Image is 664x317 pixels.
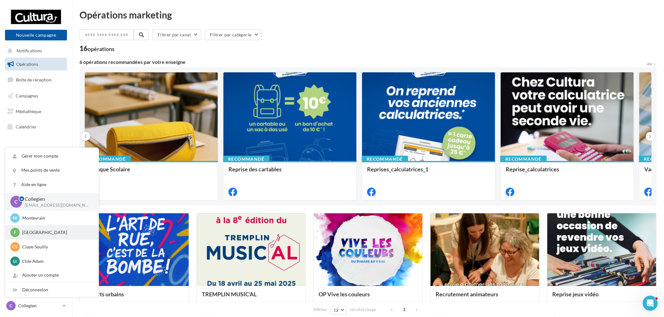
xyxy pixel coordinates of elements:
p: Montevrain [22,215,91,221]
span: C [10,303,13,309]
a: Opérations [4,58,68,71]
span: 12 [334,308,339,313]
button: Filtrer par canal [152,29,201,40]
div: 6 opérations recommandées par votre enseigne [79,60,646,65]
span: Notifications [17,48,42,54]
span: Boîte de réception [16,77,52,82]
span: résultats/page [350,307,376,313]
a: Mes points de vente [5,163,99,177]
button: Filtrer par catégorie [205,29,262,40]
span: Campagnes [16,93,38,98]
button: 12 [331,306,347,314]
div: Reprise jeux vidéo [552,291,651,304]
p: Claye-Souilly [22,244,91,250]
div: Opérations marketing [79,10,656,19]
div: Reprise des cartables [228,166,351,179]
span: Médiathèque [16,108,41,114]
p: L'Isle Adam [22,258,91,264]
div: Recrutement animateurs [436,291,534,304]
button: Nouvelle campagne [5,30,67,40]
iframe: Intercom live chat [643,296,658,311]
a: Boîte de réception [4,73,68,86]
div: Banque Scolaire [90,166,213,179]
span: M [13,215,17,221]
span: Afficher [313,307,327,313]
span: Opérations [16,61,38,67]
span: LI [13,258,17,264]
span: CS [13,244,18,250]
span: F [14,229,16,236]
p: [EMAIL_ADDRESS][DOMAIN_NAME] [25,203,89,208]
a: Médiathèque [4,105,68,118]
a: C Collegien [5,300,67,312]
a: Campagnes [4,89,68,102]
div: Recommandé [223,156,269,163]
div: Recommandé [362,156,408,163]
div: Ajouter un compte [5,268,99,282]
div: opérations [88,46,115,52]
p: Collegien [18,303,60,309]
span: 1 [399,304,409,314]
span: Calendrier [16,124,37,129]
div: Déconnexion [5,283,99,297]
div: OP Arts urbains [85,291,184,304]
div: Reprise_calculatrices [506,166,629,179]
div: TREMPLIN MUSIC'AL [202,291,301,304]
div: Reprises_calculatrices_1 [367,166,490,179]
span: C [15,198,18,205]
a: Aide en ligne [5,178,99,192]
a: Gérer mon compte [5,149,99,163]
div: Recommandé [84,156,131,163]
p: Collegien [25,195,89,203]
p: [GEOGRAPHIC_DATA] [22,229,91,236]
a: Calendrier [4,120,68,133]
div: 16 [79,45,115,52]
div: Recommandé [500,156,547,163]
div: OP Vive les couleurs [319,291,417,304]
